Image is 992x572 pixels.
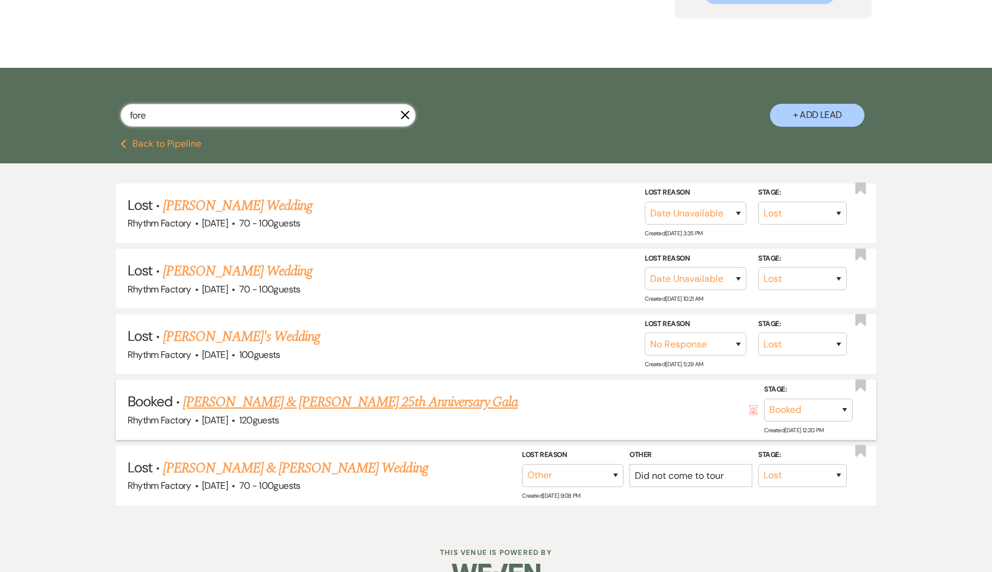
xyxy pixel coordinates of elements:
[645,360,703,368] span: Created: [DATE] 5:29 AM
[645,318,746,331] label: Lost Reason
[128,458,152,476] span: Lost
[645,186,746,199] label: Lost Reason
[128,327,152,345] span: Lost
[128,414,191,426] span: Rhythm Factory
[758,252,847,265] label: Stage:
[522,449,624,462] label: Lost Reason
[128,217,191,229] span: Rhythm Factory
[645,295,703,303] span: Created: [DATE] 10:21 AM
[758,186,847,199] label: Stage:
[163,458,428,479] a: [PERSON_NAME] & [PERSON_NAME] Wedding
[163,326,320,347] a: [PERSON_NAME]'s Wedding
[128,283,191,295] span: Rhythm Factory
[163,195,312,216] a: [PERSON_NAME] Wedding
[128,196,152,214] span: Lost
[764,383,853,396] label: Stage:
[202,349,228,361] span: [DATE]
[645,252,746,265] label: Lost Reason
[202,414,228,426] span: [DATE]
[629,449,752,462] label: Other
[128,261,152,280] span: Lost
[202,217,228,229] span: [DATE]
[128,349,191,361] span: Rhythm Factory
[202,479,228,492] span: [DATE]
[758,318,847,331] label: Stage:
[183,392,518,413] a: [PERSON_NAME] & [PERSON_NAME] 25th Anniversary Gala
[770,104,864,127] button: + Add Lead
[239,283,301,295] span: 70 - 100 guests
[764,426,823,434] span: Created: [DATE] 12:20 PM
[522,492,580,499] span: Created: [DATE] 9:08 PM
[128,392,172,410] span: Booked
[239,217,301,229] span: 70 - 100 guests
[645,229,702,237] span: Created: [DATE] 3:35 PM
[120,139,201,149] button: Back to Pipeline
[202,283,228,295] span: [DATE]
[239,479,301,492] span: 70 - 100 guests
[239,414,279,426] span: 120 guests
[128,479,191,492] span: Rhythm Factory
[163,261,312,282] a: [PERSON_NAME] Wedding
[758,449,847,462] label: Stage:
[120,104,416,127] input: Search by name, event date, email address or phone number
[239,349,280,361] span: 100 guests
